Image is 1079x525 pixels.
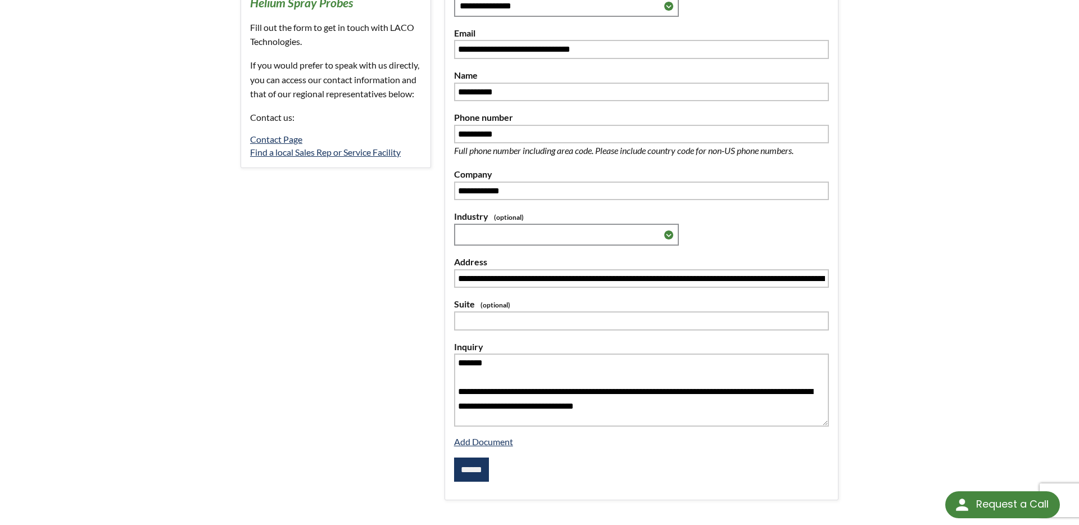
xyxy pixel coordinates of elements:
[250,58,421,101] p: If you would prefer to speak with us directly, you can access our contact information and that of...
[250,20,421,49] p: Fill out the form to get in touch with LACO Technologies.
[976,491,1049,517] div: Request a Call
[454,110,829,125] label: Phone number
[454,68,829,83] label: Name
[454,143,829,158] p: Full phone number including area code. Please include country code for non-US phone numbers.
[250,147,401,157] a: Find a local Sales Rep or Service Facility
[250,110,421,125] p: Contact us:
[454,340,829,354] label: Inquiry
[454,436,513,447] a: Add Document
[945,491,1060,518] div: Request a Call
[454,26,829,40] label: Email
[454,167,829,182] label: Company
[454,255,829,269] label: Address
[250,134,302,144] a: Contact Page
[454,209,829,224] label: Industry
[953,496,971,514] img: round button
[454,297,829,311] label: Suite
